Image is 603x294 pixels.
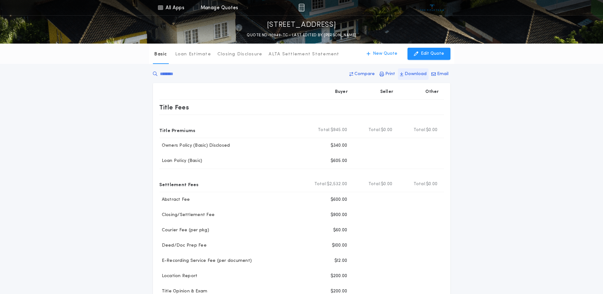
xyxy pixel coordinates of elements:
[159,242,207,249] p: Deed/Doc Prep Fee
[368,127,381,133] b: Total:
[159,258,252,264] p: E-Recording Service Fee (per document)
[425,89,439,95] p: Other
[331,212,347,218] p: $900.00
[426,127,437,133] span: $0.00
[334,258,347,264] p: $12.00
[159,143,230,149] p: Owners Policy (Basic) Disclosed
[429,68,450,80] button: Email
[405,71,427,77] p: Download
[408,48,450,60] button: Edit Quote
[347,68,377,80] button: Compare
[333,227,347,234] p: $60.00
[421,51,444,57] p: Edit Quote
[378,68,397,80] button: Print
[335,89,348,95] p: Buyer
[381,181,392,187] span: $0.00
[159,212,215,218] p: Closing/Settlement Fee
[332,242,347,249] p: $100.00
[175,51,211,58] p: Loan Estimate
[159,102,189,112] p: Title Fees
[154,51,167,58] p: Basic
[318,127,331,133] b: Total:
[380,89,394,95] p: Seller
[327,181,347,187] span: $2,532.00
[217,51,263,58] p: Closing Disclosure
[414,181,426,187] b: Total:
[331,127,347,133] span: $945.00
[354,71,375,77] p: Compare
[360,48,404,60] button: New Quote
[159,179,199,189] p: Settlement Fees
[314,181,327,187] b: Total:
[385,71,395,77] p: Print
[398,68,428,80] button: Download
[159,197,190,203] p: Abstract Fee
[426,181,437,187] span: $0.00
[247,32,356,38] p: QUOTE ND-10949-TC - LAST EDITED BY [PERSON_NAME]
[159,158,202,164] p: Loan Policy (Basic)
[331,143,347,149] p: $340.00
[368,181,381,187] b: Total:
[437,71,449,77] p: Email
[159,125,195,135] p: Title Premiums
[381,127,392,133] span: $0.00
[373,51,397,57] p: New Quote
[331,158,347,164] p: $605.00
[331,197,347,203] p: $600.00
[269,51,339,58] p: ALTA Settlement Statement
[298,4,305,11] img: img
[159,273,198,279] p: Location Report
[267,20,336,30] p: [STREET_ADDRESS]
[420,4,444,11] img: vs-icon
[159,227,209,234] p: Courier Fee (per pkg)
[414,127,426,133] b: Total:
[331,273,347,279] p: $200.00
